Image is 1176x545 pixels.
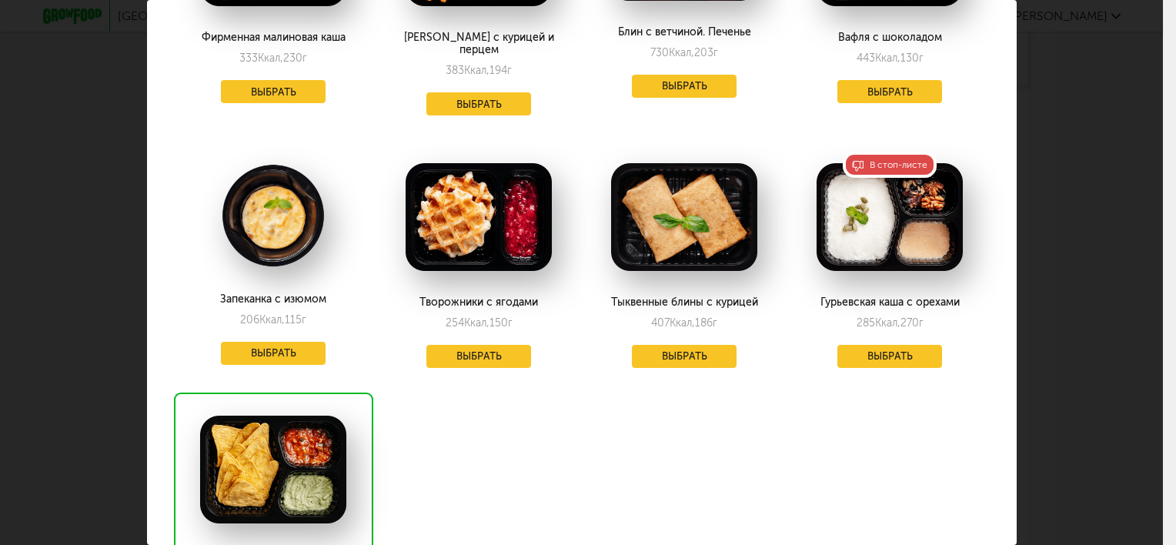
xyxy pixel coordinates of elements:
div: 443 130 [857,52,924,65]
div: Тыквенные блины с курицей [600,296,768,309]
span: г [507,64,512,77]
div: 206 115 [240,313,306,326]
div: Творожники с ягодами [394,296,563,309]
div: 285 270 [857,316,924,329]
div: Гурьевская каша с орехами [805,296,974,309]
span: г [302,52,307,65]
img: big_jNBKMWfBmyrWEFir.png [200,163,346,268]
span: г [919,316,924,329]
div: 383 194 [446,64,512,77]
span: г [713,46,718,59]
img: big_grKKndI1LxNIXiE5.png [817,163,963,271]
button: Выбрать [632,345,737,368]
span: Ккал, [669,46,694,59]
button: Выбрать [426,92,531,115]
div: Фирменная малиновая каша [189,32,357,44]
span: Ккал, [875,52,900,65]
span: г [302,313,306,326]
span: г [713,316,717,329]
span: Ккал, [670,316,695,329]
img: big_AjbzgbMsAEPx9Oy5.png [200,416,346,523]
span: Ккал, [464,316,489,329]
img: big_DXgXecFN6gWiqhAW.png [406,163,552,271]
span: г [508,316,513,329]
button: Выбрать [221,342,326,365]
div: 407 186 [651,316,717,329]
button: Выбрать [837,80,942,103]
span: Ккал, [464,64,489,77]
div: 333 230 [239,52,307,65]
div: 254 150 [446,316,513,329]
div: 730 203 [650,46,718,59]
div: [PERSON_NAME] с курицей и перцем [394,32,563,56]
span: Ккал, [259,313,285,326]
div: Вафля с шоколадом [805,32,974,44]
span: Ккал, [875,316,900,329]
button: Выбрать [837,345,942,368]
div: Блин с ветчиной. Печенье [600,26,768,38]
div: Запеканка с изюмом [189,293,357,306]
button: Выбрать [426,345,531,368]
span: г [919,52,924,65]
button: Выбрать [632,75,737,98]
img: big_lB48OOUR306Ub57G.png [611,163,757,271]
span: Ккал, [258,52,283,65]
div: В стоп-листе [843,152,937,178]
button: Выбрать [221,80,326,103]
